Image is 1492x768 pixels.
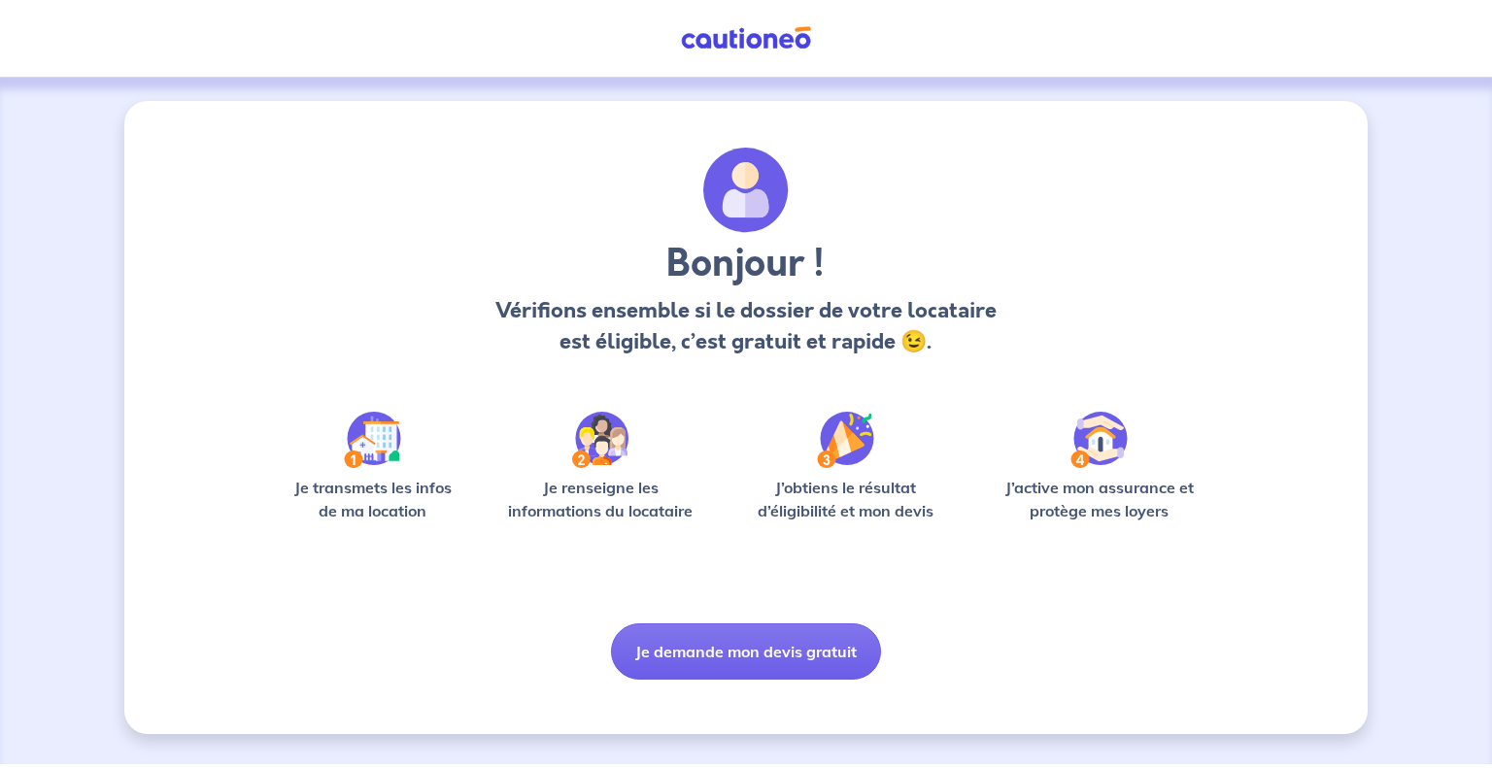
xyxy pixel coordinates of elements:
button: Je demande mon devis gratuit [611,623,881,680]
img: /static/f3e743aab9439237c3e2196e4328bba9/Step-3.svg [817,412,874,468]
img: archivate [703,148,789,233]
p: Vérifions ensemble si le dossier de votre locataire est éligible, c’est gratuit et rapide 😉. [490,295,1001,357]
img: Cautioneo [673,26,819,50]
img: /static/90a569abe86eec82015bcaae536bd8e6/Step-1.svg [344,412,401,468]
p: Je renseigne les informations du locataire [496,476,705,522]
p: J’active mon assurance et protège mes loyers [986,476,1212,522]
img: /static/c0a346edaed446bb123850d2d04ad552/Step-2.svg [572,412,628,468]
img: /static/bfff1cf634d835d9112899e6a3df1a5d/Step-4.svg [1070,412,1128,468]
p: J’obtiens le résultat d’éligibilité et mon devis [736,476,956,522]
p: Je transmets les infos de ma location [280,476,465,522]
h3: Bonjour ! [490,241,1001,287]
